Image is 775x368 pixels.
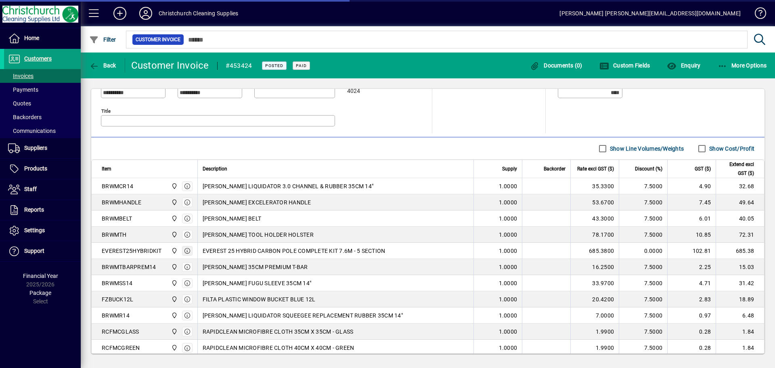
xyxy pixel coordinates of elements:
a: Settings [4,221,81,241]
div: 53.6700 [576,198,614,206]
td: 7.5000 [619,324,667,340]
span: 1.0000 [499,214,517,223]
span: Quotes [8,100,31,107]
td: 32.68 [716,178,764,194]
span: Discount (%) [635,164,662,173]
span: Christchurch Cleaning Supplies Ltd [169,182,178,191]
a: Payments [4,83,81,97]
div: 33.9700 [576,279,614,287]
span: Christchurch Cleaning Supplies Ltd [169,246,178,255]
div: [PERSON_NAME] [PERSON_NAME][EMAIL_ADDRESS][DOMAIN_NAME] [559,7,741,20]
td: 15.03 [716,259,764,275]
span: Backorder [544,164,566,173]
td: 102.81 [667,243,716,259]
span: 1.0000 [499,311,517,320]
span: Christchurch Cleaning Supplies Ltd [169,214,178,223]
span: Christchurch Cleaning Supplies Ltd [169,279,178,288]
td: 18.89 [716,291,764,307]
span: Communications [8,128,56,134]
div: Customer Invoice [131,59,209,72]
div: #453424 [226,59,252,72]
div: FZBUCK12L [102,295,133,303]
label: Show Line Volumes/Weights [608,145,684,153]
a: Home [4,28,81,48]
span: Customers [24,55,52,62]
span: Supply [502,164,517,173]
span: Custom Fields [599,62,650,69]
span: RAPIDCLEAN MICROFIBRE CLOTH 40CM X 40CM - GREEN [203,344,354,352]
span: Support [24,248,44,254]
div: 1.9900 [576,344,614,352]
td: 7.5000 [619,178,667,194]
span: Backorders [8,114,42,120]
span: More Options [718,62,767,69]
button: Back [87,58,118,73]
button: Custom Fields [597,58,652,73]
button: Filter [87,32,118,47]
span: Filter [89,36,116,43]
span: Description [203,164,227,173]
div: BRWMSS14 [102,279,132,287]
span: [PERSON_NAME] EXCELERATOR HANDLE [203,198,311,206]
span: Suppliers [24,145,47,151]
td: 0.28 [667,340,716,356]
td: 72.31 [716,227,764,243]
div: 35.3300 [576,182,614,190]
td: 49.64 [716,194,764,210]
span: Paid [296,63,307,68]
td: 6.48 [716,307,764,324]
span: Christchurch Cleaning Supplies Ltd [169,295,178,304]
td: 7.5000 [619,307,667,324]
div: BRWMTBARPREM14 [102,263,156,271]
span: Staff [24,186,37,192]
span: 1.0000 [499,247,517,255]
span: Christchurch Cleaning Supplies Ltd [169,343,178,352]
td: 7.5000 [619,340,667,356]
span: 1.0000 [499,328,517,336]
span: Christchurch Cleaning Supplies Ltd [169,198,178,207]
button: Enquiry [665,58,702,73]
span: 1.0000 [499,263,517,271]
a: Suppliers [4,138,81,158]
a: Quotes [4,97,81,110]
span: RAPIDCLEAN MICROFIBRE CLOTH 35CM X 35CM - GLASS [203,328,354,336]
div: BRWMCR14 [102,182,133,190]
span: Invoices [8,73,34,79]
button: Profile [133,6,159,21]
span: Rate excl GST ($) [577,164,614,173]
span: [PERSON_NAME] LIQUIDATOR 3.0 CHANNEL & RUBBER 35CM 14" [203,182,374,190]
td: 2.25 [667,259,716,275]
a: Knowledge Base [749,2,765,28]
button: Documents (0) [528,58,584,73]
a: Invoices [4,69,81,83]
div: 78.1700 [576,231,614,239]
span: 1.0000 [499,344,517,352]
td: 685.38 [716,243,764,259]
span: 1.0000 [499,182,517,190]
span: Extend excl GST ($) [721,160,754,178]
td: 31.42 [716,275,764,291]
span: Christchurch Cleaning Supplies Ltd [169,327,178,336]
span: Christchurch Cleaning Supplies Ltd [169,311,178,320]
span: 1.0000 [499,279,517,287]
span: FILTA PLASTIC WINDOW BUCKET BLUE 12L [203,295,316,303]
td: 10.85 [667,227,716,243]
div: 1.9900 [576,328,614,336]
span: 1.0000 [499,295,517,303]
span: Documents (0) [530,62,582,69]
div: Christchurch Cleaning Supplies [159,7,238,20]
div: 685.3800 [576,247,614,255]
span: Christchurch Cleaning Supplies Ltd [169,230,178,239]
td: 1.84 [716,340,764,356]
span: Settings [24,227,45,233]
span: Back [89,62,116,69]
span: [PERSON_NAME] TOOL HOLDER HOLSTER [203,231,314,239]
td: 6.01 [667,210,716,227]
span: Payments [8,86,38,93]
td: 7.45 [667,194,716,210]
span: Posted [265,63,283,68]
div: 20.4200 [576,295,614,303]
span: Home [24,35,39,41]
td: 7.5000 [619,275,667,291]
div: 7.0000 [576,311,614,320]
